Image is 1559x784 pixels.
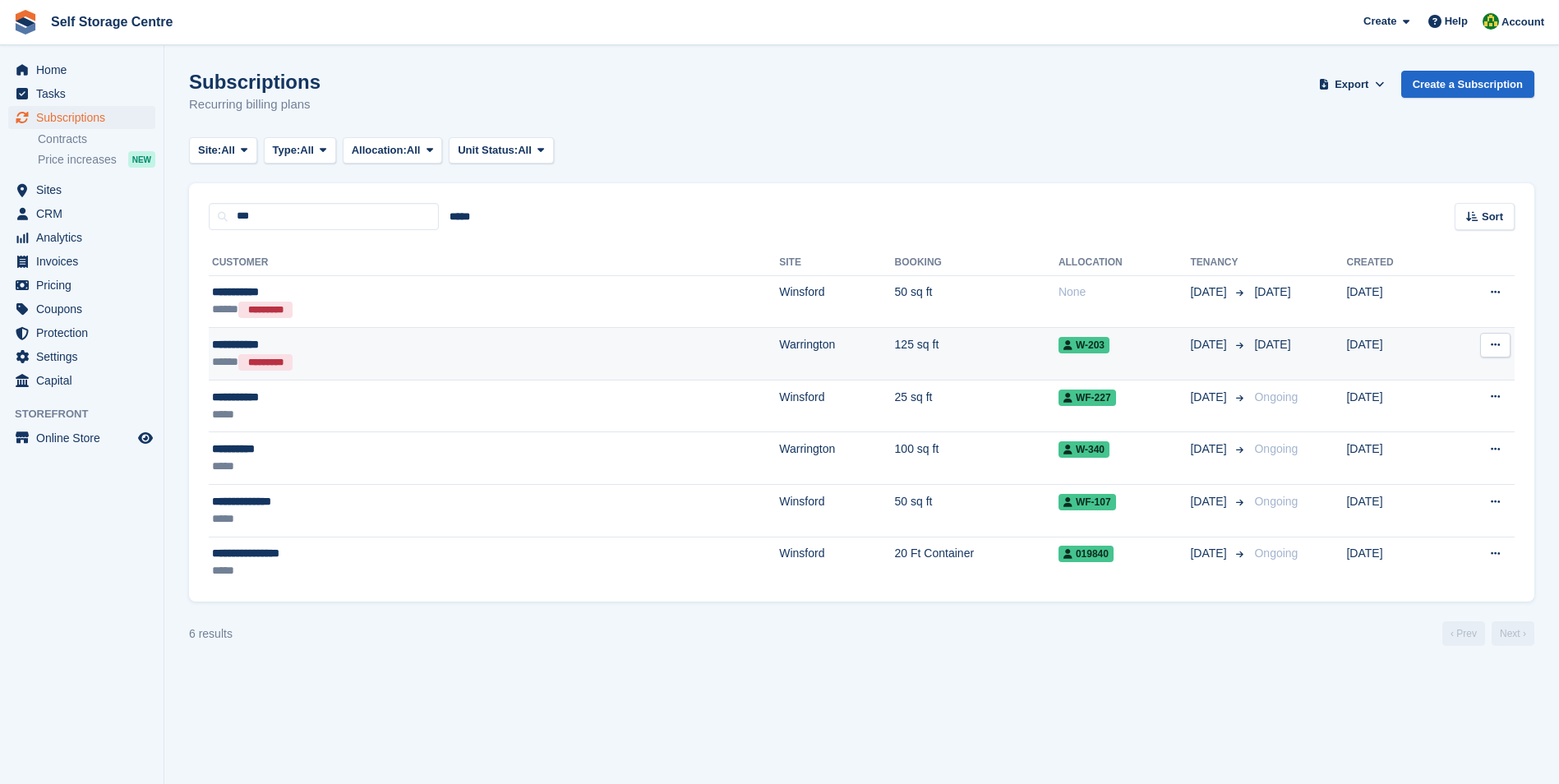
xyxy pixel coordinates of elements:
[343,137,443,164] button: Allocation: All
[1335,76,1368,93] span: Export
[1190,545,1229,562] span: [DATE]
[8,106,155,129] a: menu
[1254,442,1298,455] span: Ongoing
[1190,440,1229,458] span: [DATE]
[1059,390,1116,406] span: WF-227
[779,250,894,276] th: Site
[1346,275,1443,328] td: [DATE]
[209,250,779,276] th: Customer
[449,137,553,164] button: Unit Status: All
[8,297,155,321] a: menu
[895,432,1059,485] td: 100 sq ft
[36,274,135,297] span: Pricing
[1059,494,1116,510] span: WF-107
[36,178,135,201] span: Sites
[36,345,135,368] span: Settings
[136,428,155,448] a: Preview store
[36,427,135,450] span: Online Store
[36,297,135,321] span: Coupons
[1346,432,1443,485] td: [DATE]
[458,142,518,159] span: Unit Status:
[36,369,135,392] span: Capital
[895,485,1059,537] td: 50 sq ft
[300,142,314,159] span: All
[38,152,117,168] span: Price increases
[779,432,894,485] td: Warrington
[895,537,1059,588] td: 20 Ft Container
[779,537,894,588] td: Winsford
[13,10,38,35] img: stora-icon-8386f47178a22dfd0bd8f6a31ec36ba5ce8667c1dd55bd0f319d3a0aa187defe.svg
[1190,336,1229,353] span: [DATE]
[1254,390,1298,404] span: Ongoing
[36,82,135,105] span: Tasks
[1346,485,1443,537] td: [DATE]
[1190,284,1229,301] span: [DATE]
[1254,495,1298,508] span: Ongoing
[189,95,321,114] p: Recurring billing plans
[8,58,155,81] a: menu
[8,321,155,344] a: menu
[8,178,155,201] a: menu
[1059,546,1114,562] span: 019840
[1190,493,1229,510] span: [DATE]
[1059,284,1191,301] div: None
[1483,13,1499,30] img: Diane Williams
[36,226,135,249] span: Analytics
[8,369,155,392] a: menu
[221,142,235,159] span: All
[189,625,233,643] div: 6 results
[518,142,532,159] span: All
[779,485,894,537] td: Winsford
[895,250,1059,276] th: Booking
[407,142,421,159] span: All
[1254,285,1290,298] span: [DATE]
[36,250,135,273] span: Invoices
[36,58,135,81] span: Home
[895,380,1059,432] td: 25 sq ft
[1442,621,1485,646] a: Previous
[779,275,894,328] td: Winsford
[1401,71,1534,98] a: Create a Subscription
[189,137,257,164] button: Site: All
[1059,441,1109,458] span: W-340
[1346,328,1443,380] td: [DATE]
[36,106,135,129] span: Subscriptions
[1254,338,1290,351] span: [DATE]
[1346,380,1443,432] td: [DATE]
[36,321,135,344] span: Protection
[1439,621,1538,646] nav: Page
[1482,209,1503,225] span: Sort
[1363,13,1396,30] span: Create
[1059,250,1191,276] th: Allocation
[15,406,164,422] span: Storefront
[1492,621,1534,646] a: Next
[1316,71,1388,98] button: Export
[1346,250,1443,276] th: Created
[1254,546,1298,560] span: Ongoing
[1190,250,1248,276] th: Tenancy
[273,142,301,159] span: Type:
[8,250,155,273] a: menu
[1501,14,1544,30] span: Account
[8,202,155,225] a: menu
[895,275,1059,328] td: 50 sq ft
[1190,389,1229,406] span: [DATE]
[8,226,155,249] a: menu
[1346,537,1443,588] td: [DATE]
[44,8,179,35] a: Self Storage Centre
[8,82,155,105] a: menu
[38,131,155,147] a: Contracts
[198,142,221,159] span: Site:
[1445,13,1468,30] span: Help
[895,328,1059,380] td: 125 sq ft
[264,137,336,164] button: Type: All
[8,274,155,297] a: menu
[779,380,894,432] td: Winsford
[8,427,155,450] a: menu
[8,345,155,368] a: menu
[36,202,135,225] span: CRM
[352,142,407,159] span: Allocation:
[128,151,155,168] div: NEW
[38,150,155,168] a: Price increases NEW
[779,328,894,380] td: Warrington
